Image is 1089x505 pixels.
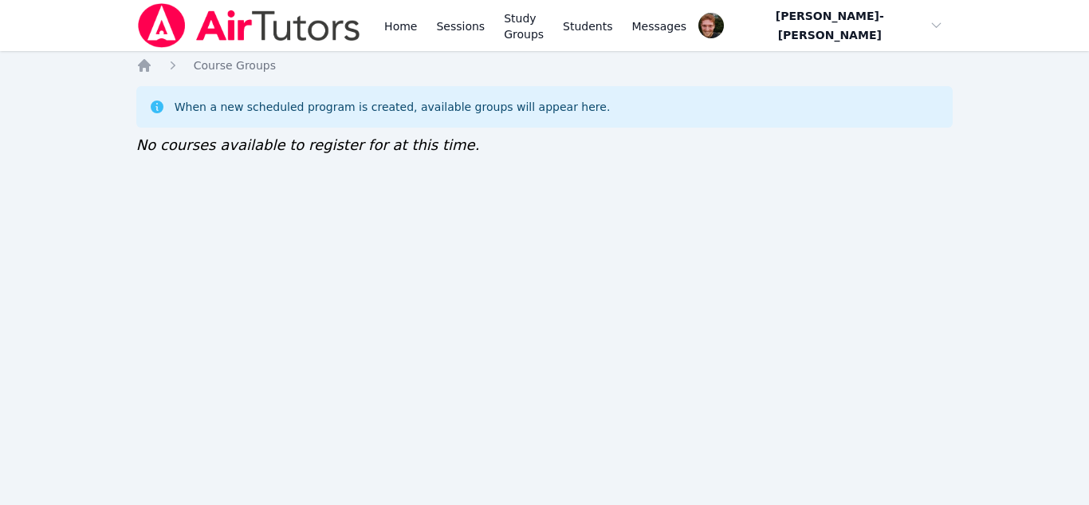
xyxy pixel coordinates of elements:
span: Messages [632,18,687,34]
img: Air Tutors [136,3,362,48]
nav: Breadcrumb [136,57,953,73]
div: When a new scheduled program is created, available groups will appear here. [175,99,611,115]
a: Course Groups [194,57,276,73]
span: Course Groups [194,59,276,72]
span: No courses available to register for at this time. [136,136,480,153]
